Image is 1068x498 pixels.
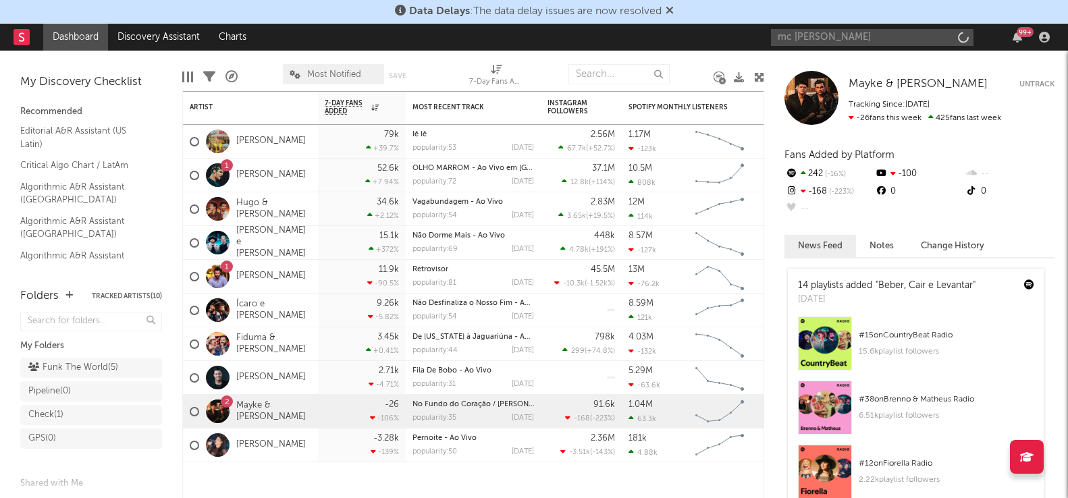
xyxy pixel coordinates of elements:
div: 37.1M [592,164,615,173]
a: Retrovisor [412,266,448,273]
div: 9.26k [377,299,399,308]
div: popularity: 50 [412,448,457,455]
div: 1.17M [629,130,651,139]
a: Iê Iê [412,131,427,138]
div: De Colorado à Jaguariúna - Ao Vivo [412,333,534,341]
span: -3.51k [569,449,590,456]
button: Save [389,72,406,80]
div: +372 % [369,245,399,254]
div: [DATE] [512,144,534,152]
span: -223 % [827,188,854,196]
a: Dashboard [43,24,108,51]
div: Most Recent Track [412,103,514,111]
span: : The data delay issues are now resolved [409,6,662,17]
div: 91.6k [593,400,615,409]
div: # 38 on Brenno & Matheus Radio [859,391,1034,408]
div: My Discovery Checklist [20,74,162,90]
span: Most Notified [307,70,361,79]
div: Check ( 1 ) [28,407,63,423]
div: popularity: 72 [412,178,456,186]
div: -76.2k [629,279,660,288]
div: -- [965,165,1054,183]
a: De [US_STATE] à Jaguariúna - Ao Vivo [412,333,547,341]
div: -5.82 % [368,312,399,321]
div: [DATE] [512,178,534,186]
a: Não Dorme Mais - Ao Vivo [412,232,505,240]
input: Search... [568,64,670,84]
div: -168 [784,183,874,200]
div: 808k [629,178,656,187]
span: Fans Added by Platform [784,150,895,160]
div: Iê Iê [412,131,534,138]
div: [DATE] [512,212,534,219]
a: [PERSON_NAME] e [PERSON_NAME] [236,225,311,260]
div: 63.3k [629,414,656,423]
a: GPS(0) [20,428,162,449]
div: 12M [629,198,645,206]
div: [DATE] [512,246,534,253]
div: 15.6k playlist followers [859,343,1034,360]
span: +191 % [591,246,613,254]
div: 242 [784,165,874,183]
div: popularity: 54 [412,313,457,321]
a: Fiduma & [PERSON_NAME] [236,333,311,356]
svg: Chart title [689,159,750,192]
div: 15.1k [379,231,399,240]
div: 4.03M [629,333,653,341]
div: 7-Day Fans Added (7-Day Fans Added) [469,74,523,90]
span: -223 % [592,415,613,422]
a: Algorithmic A&R Assistant ([GEOGRAPHIC_DATA]) [20,214,149,242]
button: Tracked Artists(10) [92,293,162,300]
div: Artist [190,103,291,111]
div: +39.7 % [366,144,399,153]
svg: Chart title [689,260,750,294]
a: Charts [209,24,256,51]
a: Pipeline(0) [20,381,162,402]
span: 7-Day Fans Added [325,99,368,115]
span: 12.8k [570,179,589,186]
div: Filters [203,57,215,96]
svg: Chart title [689,327,750,361]
div: Funk The World ( 5 ) [28,360,118,376]
div: 8.57M [629,231,653,240]
span: -10.3k [563,280,585,287]
a: OLHO MARROM - Ao Vivo em [GEOGRAPHIC_DATA] [412,165,595,172]
a: No Fundo do Coração / [PERSON_NAME] [412,401,556,408]
div: 52.6k [377,164,399,173]
a: Não Desfinaliza o Nosso Fim - Ao Vivo [412,300,547,307]
div: 114k [629,212,653,221]
div: Spotify Monthly Listeners [629,103,730,111]
button: 99+ [1013,32,1022,43]
div: 6.51k playlist followers [859,408,1034,424]
div: 0 [874,183,964,200]
a: Funk The World(5) [20,358,162,378]
div: [DATE] [512,347,534,354]
div: -127k [629,246,656,254]
div: 79k [384,130,399,139]
div: +7.94 % [365,177,399,186]
div: Não Desfinaliza o Nosso Fim - Ao Vivo [412,300,534,307]
span: 425 fans last week [849,114,1001,122]
input: Search for artists [771,29,973,46]
div: 448k [594,231,615,240]
div: My Folders [20,338,162,354]
div: [DATE] [798,293,976,306]
span: 299 [571,348,585,355]
div: Edit Columns [182,57,193,96]
a: [PERSON_NAME] [236,372,306,383]
div: # 12 on Fiorella Radio [859,455,1034,472]
div: 7-Day Fans Added (7-Day Fans Added) [469,57,523,96]
span: 4.78k [569,246,589,254]
a: [PERSON_NAME] [236,169,306,181]
div: ( ) [558,144,615,153]
div: Shared with Me [20,476,162,492]
div: 2.36M [591,434,615,443]
a: Editorial A&R Assistant (US Latin) [20,123,149,151]
div: 121k [629,313,652,322]
a: Pernoite - Ao Vivo [412,435,477,442]
a: "Beber, Cair e Levantar" [876,281,976,290]
a: #15onCountryBeat Radio15.6kplaylist followers [788,316,1044,381]
span: +19.5 % [588,213,613,220]
div: 3.45k [377,333,399,341]
div: -106 % [370,414,399,422]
